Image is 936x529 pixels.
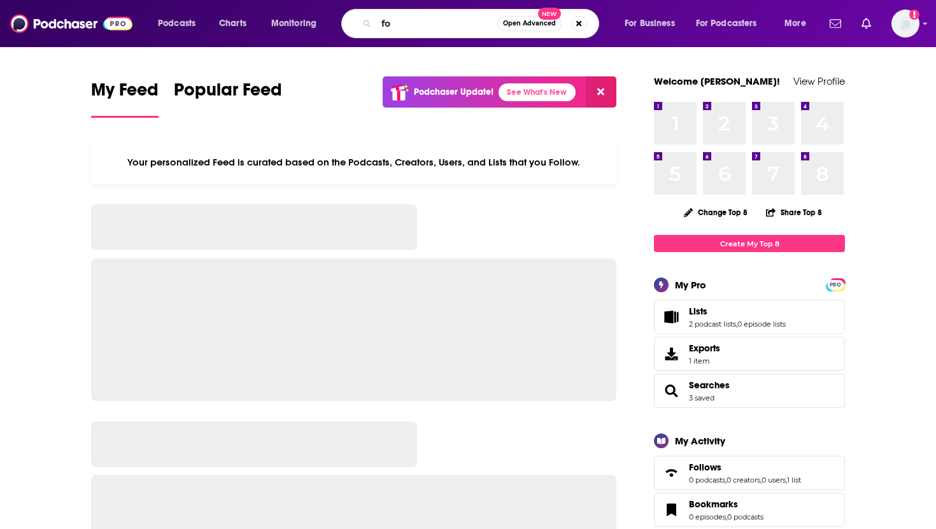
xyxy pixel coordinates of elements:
[689,342,720,354] span: Exports
[149,13,212,34] button: open menu
[616,13,691,34] button: open menu
[174,79,282,118] a: Popular Feed
[654,374,845,408] span: Searches
[158,15,195,32] span: Podcasts
[784,15,806,32] span: More
[675,279,706,291] div: My Pro
[689,393,714,402] a: 3 saved
[658,464,684,482] a: Follows
[737,320,786,328] a: 0 episode lists
[658,308,684,326] a: Lists
[271,15,316,32] span: Monitoring
[909,10,919,20] svg: Add a profile image
[727,512,763,521] a: 0 podcasts
[625,15,675,32] span: For Business
[414,87,493,97] p: Podchaser Update!
[760,476,762,484] span: ,
[658,345,684,363] span: Exports
[658,501,684,519] a: Bookmarks
[762,476,786,484] a: 0 users
[689,306,786,317] a: Lists
[689,306,707,317] span: Lists
[91,79,159,118] a: My Feed
[688,13,776,34] button: open menu
[689,462,721,473] span: Follows
[689,462,801,473] a: Follows
[689,476,725,484] a: 0 podcasts
[376,13,497,34] input: Search podcasts, credits, & more...
[654,235,845,252] a: Create My Top 8
[793,75,845,87] a: View Profile
[786,476,787,484] span: ,
[654,75,780,87] a: Welcome [PERSON_NAME]!
[787,476,801,484] a: 1 list
[91,141,616,184] div: Your personalized Feed is curated based on the Podcasts, Creators, Users, and Lists that you Follow.
[891,10,919,38] span: Logged in as KCarter
[353,9,611,38] div: Search podcasts, credits, & more...
[654,456,845,490] span: Follows
[10,11,132,36] img: Podchaser - Follow, Share and Rate Podcasts
[856,13,876,34] a: Show notifications dropdown
[689,512,726,521] a: 0 episodes
[538,8,561,20] span: New
[776,13,822,34] button: open menu
[676,204,755,220] button: Change Top 8
[499,83,576,101] a: See What's New
[654,493,845,527] span: Bookmarks
[219,15,246,32] span: Charts
[503,20,556,27] span: Open Advanced
[91,79,159,108] span: My Feed
[174,79,282,108] span: Popular Feed
[891,10,919,38] img: User Profile
[654,300,845,334] span: Lists
[725,476,727,484] span: ,
[696,15,757,32] span: For Podcasters
[689,498,763,510] a: Bookmarks
[828,280,843,290] span: PRO
[726,512,727,521] span: ,
[727,476,760,484] a: 0 creators
[658,382,684,400] a: Searches
[262,13,333,34] button: open menu
[689,356,720,365] span: 1 item
[689,498,738,510] span: Bookmarks
[891,10,919,38] button: Show profile menu
[675,435,725,447] div: My Activity
[211,13,254,34] a: Charts
[765,200,823,225] button: Share Top 8
[689,379,730,391] a: Searches
[689,320,736,328] a: 2 podcast lists
[825,13,846,34] a: Show notifications dropdown
[497,16,562,31] button: Open AdvancedNew
[654,337,845,371] a: Exports
[736,320,737,328] span: ,
[828,279,843,289] a: PRO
